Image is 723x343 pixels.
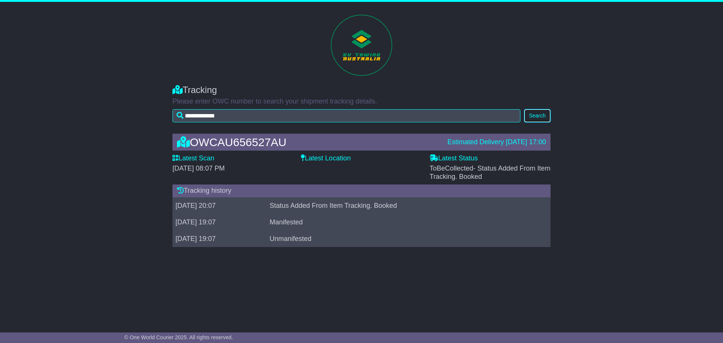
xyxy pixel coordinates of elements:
td: Unmanifested [267,230,538,247]
span: © One World Courier 2025. All rights reserved. [124,334,233,340]
button: Search [524,109,551,122]
span: - Status Added From Item Tracking. Booked [430,165,551,180]
span: [DATE] 08:07 PM [172,165,225,172]
div: OWCAU656527AU [173,136,444,148]
div: Tracking [172,85,551,96]
td: Status Added From Item Tracking. Booked [267,197,538,214]
td: [DATE] 19:07 [172,214,267,230]
td: Manifested [267,214,538,230]
img: GetCustomerLogo [308,13,415,77]
td: [DATE] 20:07 [172,197,267,214]
p: Please enter OWC number to search your shipment tracking details. [172,98,551,106]
label: Latest Location [301,154,351,163]
div: Tracking history [172,184,551,197]
div: Estimated Delivery [DATE] 17:00 [447,138,546,146]
label: Latest Scan [172,154,214,163]
span: ToBeCollected [430,165,551,180]
td: [DATE] 19:07 [172,230,267,247]
label: Latest Status [430,154,478,163]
